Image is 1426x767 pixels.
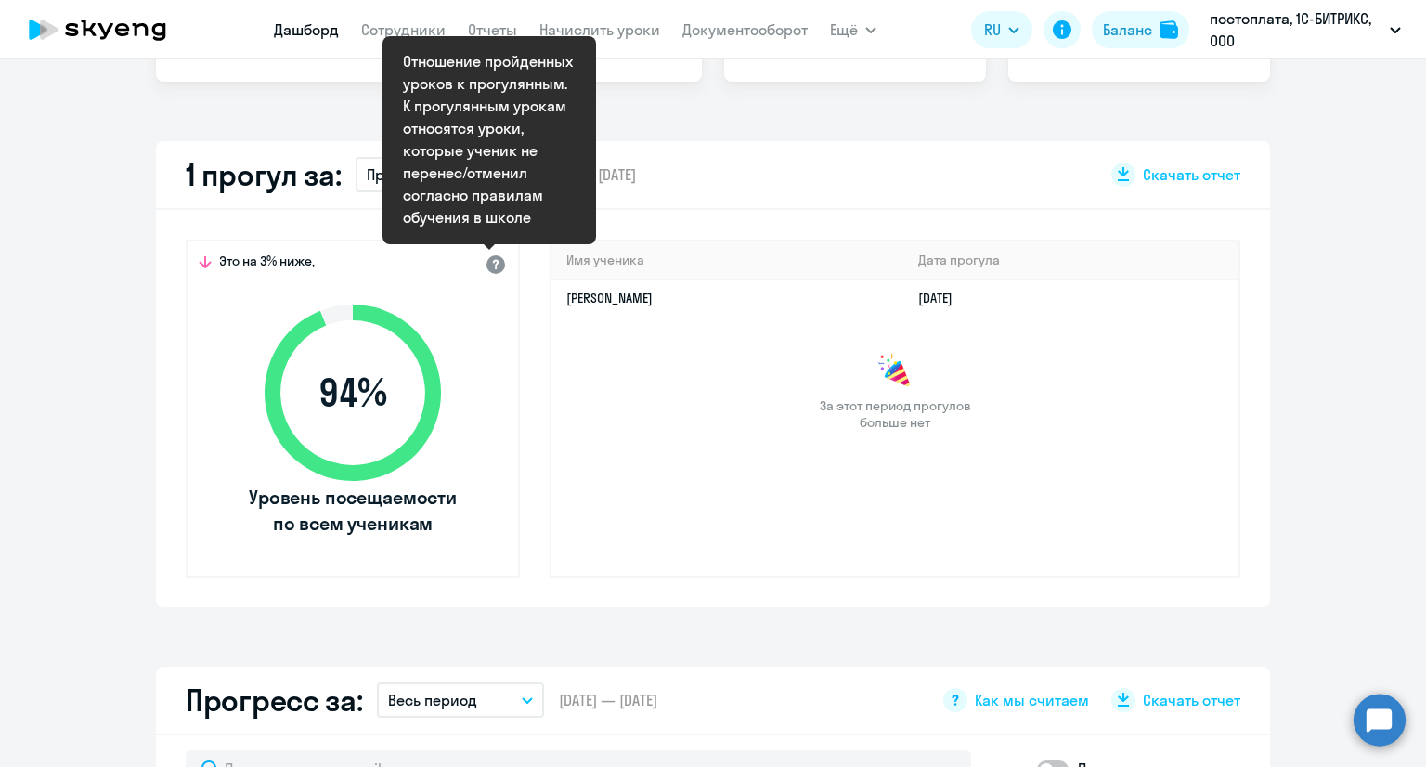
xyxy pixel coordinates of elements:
[186,156,341,193] h2: 1 прогул за:
[984,19,1001,41] span: RU
[830,19,858,41] span: Ещё
[876,353,914,390] img: congrats
[918,290,967,306] a: [DATE]
[1210,7,1382,52] p: постоплата, 1С-БИТРИКС, ООО
[388,689,477,711] p: Весь период
[830,11,876,48] button: Ещё
[903,241,1238,279] th: Дата прогула
[817,397,973,431] span: За этот период прогулов больше нет
[403,50,576,228] div: Отношение пройденных уроков к прогулянным. К прогулянным урокам относятся уроки, которые ученик н...
[566,290,653,306] a: [PERSON_NAME]
[1143,164,1240,185] span: Скачать отчет
[377,682,544,718] button: Весь период
[539,20,660,39] a: Начислить уроки
[186,682,362,719] h2: Прогресс за:
[219,253,315,275] span: Это на 3% ниже,
[367,163,483,186] p: Прошлый месяц
[361,20,446,39] a: Сотрудники
[468,20,517,39] a: Отчеты
[274,20,339,39] a: Дашборд
[551,241,903,279] th: Имя ученика
[975,690,1089,710] span: Как мы считаем
[559,690,657,710] span: [DATE] — [DATE]
[1160,20,1178,39] img: balance
[356,157,523,192] button: Прошлый месяц
[971,11,1032,48] button: RU
[1200,7,1410,52] button: постоплата, 1С-БИТРИКС, ООО
[246,485,460,537] span: Уровень посещаемости по всем ученикам
[682,20,808,39] a: Документооборот
[1143,690,1240,710] span: Скачать отчет
[246,370,460,415] span: 94 %
[1092,11,1189,48] button: Балансbalance
[1103,19,1152,41] div: Баланс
